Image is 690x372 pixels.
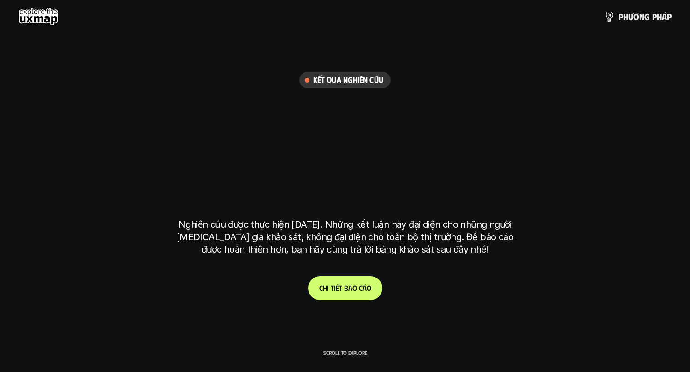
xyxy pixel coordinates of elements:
p: Scroll to explore [323,349,367,356]
span: á [662,12,667,22]
span: p [619,12,623,22]
h1: phạm vi công việc của [177,98,513,136]
span: g [644,12,650,22]
span: C [319,283,323,292]
span: ư [628,12,633,22]
a: phươngpháp [604,7,672,26]
span: p [652,12,657,22]
span: t [331,283,334,292]
span: i [334,283,336,292]
span: ế [336,283,339,292]
span: c [359,283,363,292]
span: p [667,12,672,22]
span: ơ [633,12,639,22]
span: i [327,283,329,292]
p: Nghiên cứu được thực hiện [DATE]. Những kết luận này đại diện cho những người [MEDICAL_DATA] gia ... [172,218,518,256]
h1: tại [GEOGRAPHIC_DATA] [181,171,510,209]
span: n [639,12,644,22]
a: Chitiếtbáocáo [308,276,382,300]
span: o [367,283,371,292]
span: h [323,283,327,292]
span: á [348,283,352,292]
span: o [352,283,357,292]
h6: Kết quả nghiên cứu [313,75,383,85]
span: h [623,12,628,22]
span: b [344,283,348,292]
span: á [363,283,367,292]
span: h [657,12,662,22]
span: t [339,283,342,292]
